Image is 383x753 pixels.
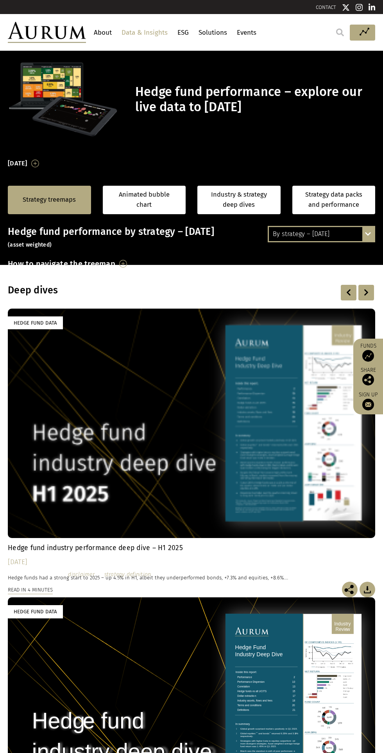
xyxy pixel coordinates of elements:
img: Linkedin icon [369,4,376,11]
h3: Deep dives [8,284,274,296]
img: Sign up to our newsletter [362,399,374,410]
h4: Hedge fund industry performance deep dive – H1 2025 [8,544,375,552]
div: Read in 4 minutes [8,586,53,594]
a: About [92,25,114,40]
a: Sign up [357,391,379,410]
a: Industry & strategy deep dives [197,186,281,214]
img: Access Funds [362,350,374,362]
small: (asset weighted) [8,242,52,248]
div: Hedge Fund Data [8,605,63,618]
img: Instagram icon [356,4,363,11]
a: Events [235,25,258,40]
a: Hedge Fund Data Hedge fund industry performance deep dive – H1 2025 [DATE] Hedge funds had a stro... [8,309,375,582]
img: Download Article [360,582,375,597]
h3: Hedge fund performance by strategy – [DATE] [8,226,375,249]
a: ESG [175,25,191,40]
a: Strategy treemaps [23,195,76,205]
p: Hedge funds had a strong start to 2025 – up 4.5% in H1, albeit they underperformed bonds, +7.3% a... [8,574,375,582]
a: Data & Insights [120,25,170,40]
div: [DATE] [8,557,375,568]
div: By strategy – [DATE] [269,227,374,241]
h1: Hedge fund performance – explore our live data to [DATE] [135,84,373,115]
div: Hedge Fund Data [8,316,63,329]
a: Animated bubble chart [111,190,178,210]
img: Twitter icon [342,4,350,11]
div: Share [357,368,379,385]
a: CONTACT [316,4,336,10]
a: Solutions [197,25,229,40]
h3: How to navigate the treemap [8,257,115,270]
a: Funds [357,343,379,362]
img: Aurum [8,22,86,43]
a: Strategy data packs and performance [292,186,376,214]
img: Share this post [362,374,374,385]
img: search.svg [336,28,344,36]
h3: [DATE] [8,158,27,169]
img: Share this post [342,582,358,597]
